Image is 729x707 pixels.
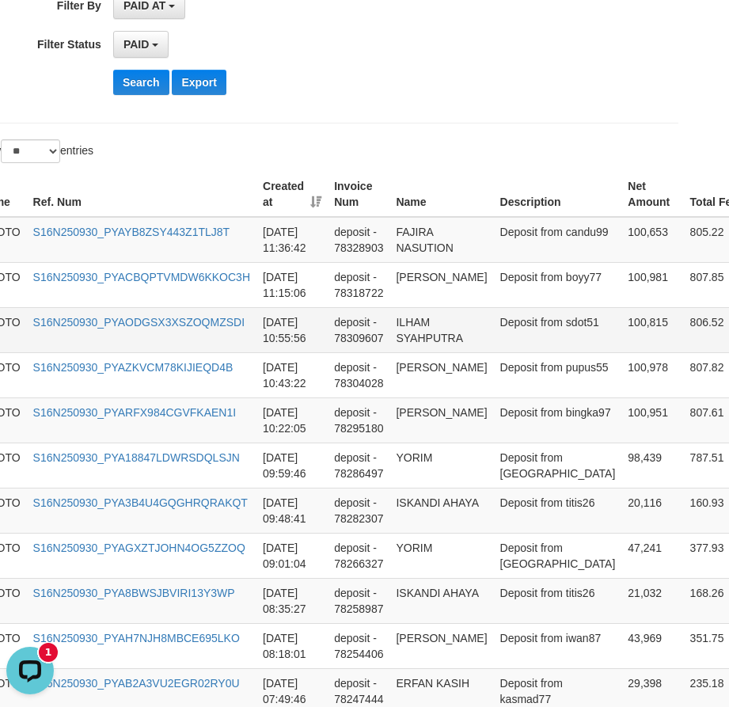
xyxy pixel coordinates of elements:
[328,262,389,307] td: deposit - 78318722
[256,578,328,623] td: [DATE] 08:35:27
[256,217,328,263] td: [DATE] 11:36:42
[621,217,683,263] td: 100,653
[494,352,622,397] td: Deposit from pupus55
[621,488,683,533] td: 20,116
[33,587,235,599] a: S16N250930_PYA8BWSJBVIRI13Y3WP
[256,397,328,443] td: [DATE] 10:22:05
[494,217,622,263] td: Deposit from candu99
[1,139,60,163] select: Showentries
[494,533,622,578] td: Deposit from [GEOGRAPHIC_DATA]
[39,2,58,21] div: New messages notification
[621,397,683,443] td: 100,951
[389,443,493,488] td: YORIM
[494,307,622,352] td: Deposit from sdot51
[256,172,328,217] th: Created at: activate to sort column ascending
[27,172,256,217] th: Ref. Num
[389,578,493,623] td: ISKANDI AHAYA
[494,397,622,443] td: Deposit from bingka97
[621,623,683,668] td: 43,969
[328,623,389,668] td: deposit - 78254406
[389,307,493,352] td: ILHAM SYAHPUTRA
[328,578,389,623] td: deposit - 78258987
[113,31,169,58] button: PAID
[33,496,248,509] a: S16N250930_PYA3B4U4GQGHRQRAKQT
[123,38,149,51] span: PAID
[389,172,493,217] th: Name
[389,533,493,578] td: YORIM
[33,226,230,238] a: S16N250930_PYAYB8ZSY443Z1TLJ8T
[256,623,328,668] td: [DATE] 08:18:01
[33,361,234,374] a: S16N250930_PYAZKVCM78KIJIEQD4B
[172,70,226,95] button: Export
[389,217,493,263] td: FAJIRA NASUTION
[621,352,683,397] td: 100,978
[33,677,240,690] a: S16N250930_PYAB2A3VU2EGR02RY0U
[33,632,240,644] a: S16N250930_PYAH7NJH8MBCE695LKO
[494,262,622,307] td: Deposit from boyy77
[33,406,237,419] a: S16N250930_PYARFX984CGVFKAEN1I
[389,262,493,307] td: [PERSON_NAME]
[389,488,493,533] td: ISKANDI AHAYA
[494,578,622,623] td: Deposit from titis26
[389,623,493,668] td: [PERSON_NAME]
[494,172,622,217] th: Description
[621,578,683,623] td: 21,032
[494,443,622,488] td: Deposit from [GEOGRAPHIC_DATA]
[389,352,493,397] td: [PERSON_NAME]
[33,542,245,554] a: S16N250930_PYAGXZTJOHN4OG5ZZOQ
[328,352,389,397] td: deposit - 78304028
[328,172,389,217] th: Invoice Num
[113,70,169,95] button: Search
[328,397,389,443] td: deposit - 78295180
[621,443,683,488] td: 98,439
[621,262,683,307] td: 100,981
[328,443,389,488] td: deposit - 78286497
[621,307,683,352] td: 100,815
[33,271,250,283] a: S16N250930_PYACBQPTVMDW6KKOC3H
[256,488,328,533] td: [DATE] 09:48:41
[494,623,622,668] td: Deposit from iwan87
[621,172,683,217] th: Net Amount
[256,262,328,307] td: [DATE] 11:15:06
[256,307,328,352] td: [DATE] 10:55:56
[256,533,328,578] td: [DATE] 09:01:04
[33,451,240,464] a: S16N250930_PYA18847LDWRSDQLSJN
[328,533,389,578] td: deposit - 78266327
[33,316,245,329] a: S16N250930_PYAODGSX3XSZOQMZSDI
[256,352,328,397] td: [DATE] 10:43:22
[389,397,493,443] td: [PERSON_NAME]
[328,217,389,263] td: deposit - 78328903
[6,6,54,54] button: Open LiveChat chat widget
[494,488,622,533] td: Deposit from titis26
[256,443,328,488] td: [DATE] 09:59:46
[328,307,389,352] td: deposit - 78309607
[328,488,389,533] td: deposit - 78282307
[621,533,683,578] td: 47,241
